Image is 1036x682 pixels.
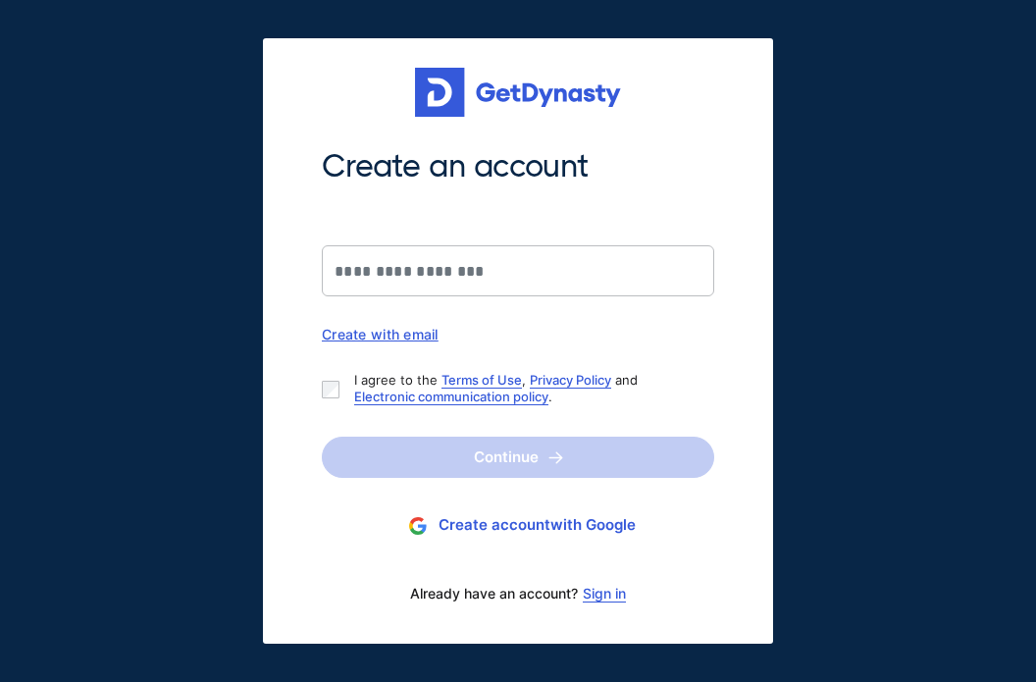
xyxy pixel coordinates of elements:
p: I agree to the , and . [354,372,699,405]
a: Terms of Use [441,372,522,388]
div: Create with email [322,326,714,342]
img: Get started for free with Dynasty Trust Company [415,68,621,117]
a: Privacy Policy [530,372,611,388]
div: Already have an account? [322,573,714,614]
a: Sign in [583,586,626,602]
span: Create an account [322,146,714,187]
button: Create accountwith Google [322,507,714,544]
a: Electronic communication policy [354,389,548,404]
